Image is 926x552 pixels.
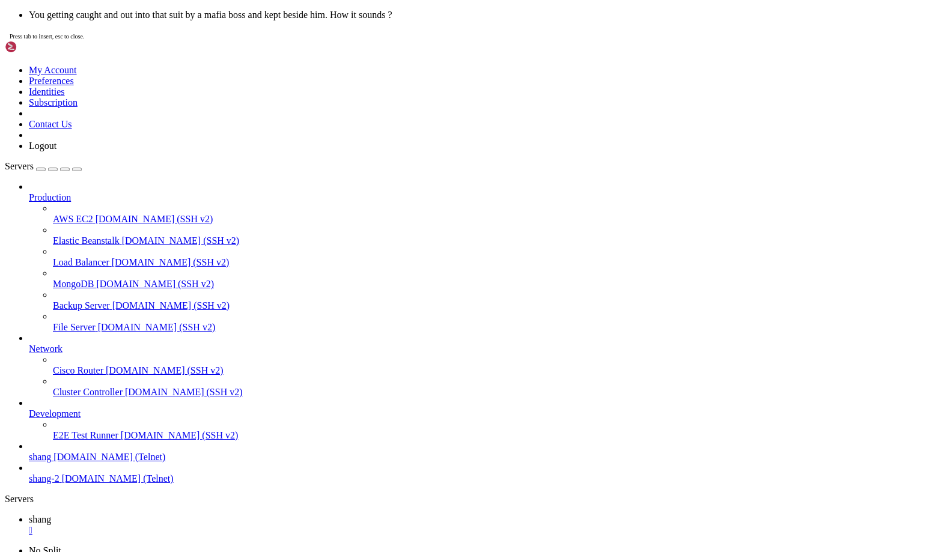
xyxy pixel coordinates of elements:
[53,311,921,333] li: File Server [DOMAIN_NAME] (SSH v2)
[29,333,921,398] li: Network
[53,300,921,311] a: Backup Server [DOMAIN_NAME] (SSH v2)
[112,300,230,311] span: [DOMAIN_NAME] (SSH v2)
[53,300,110,311] span: Backup Server
[5,185,770,194] x-row: ss comatose.
[53,322,921,333] a: File Server [DOMAIN_NAME] (SSH v2)
[96,214,213,224] span: [DOMAIN_NAME] (SSH v2)
[5,293,770,302] x-row: From afar, [PERSON_NAME] tends to focus a lot on my fetish interests, and particularly enjoys thi...
[5,158,770,167] x-row: new theme, so what you see now isn't necessarily what you have to get - I have lots of other fun ...
[53,257,921,268] a: Load Balancer [DOMAIN_NAME] (SSH v2)
[53,387,123,397] span: Cluster Controller
[5,482,770,491] x-row: p You [PERSON_NAME] pages: The suit might be a good one for a fighter to have worn, since it make...
[5,437,770,446] x-row: [PERSON_NAME] has connected.
[5,167,770,176] x-row: p Oh I would like to hear your new ideas also, butfor sandbox I have an idea. [PERSON_NAME] is a ...
[5,320,770,329] x-row: Rain arrives from the idle room, looking significantly less comatose.
[5,14,770,23] x-row: LookingFor
[5,113,770,122] x-row: From afar, [PERSON_NAME] mmms. Rubber fetish is a huge favourite of mine, along with clothing. I ...
[29,181,921,333] li: Production
[5,347,770,356] x-row: fia uses to get rid off people like [PERSON_NAME]. And you only accept it because it means more p...
[24,14,34,23] span: <<
[5,239,770,248] x-row: p From there what happens is up to you .
[53,452,165,462] span: [DOMAIN_NAME] (Telnet)
[98,322,216,332] span: [DOMAIN_NAME] (SSH v2)
[5,275,770,284] x-row: You paged [PERSON_NAME] with 'I am also working on her past. +info sybelle/past'
[53,225,921,246] li: Elastic Beanstalk [DOMAIN_NAME] (SSH v2)
[10,33,84,40] span: Press tab to insert, esc to close.
[125,387,243,397] span: [DOMAIN_NAME] (SSH v2)
[5,392,770,401] x-row: in full rubber suit even head and face glued to her skin turning her into a rubber toy without id...
[5,248,770,257] x-row: You paged [PERSON_NAME] with 'From there what happens is up to you .'
[53,419,921,441] li: E2E Test Runner [DOMAIN_NAME] (SSH v2)
[29,473,59,484] span: shang-2
[5,338,770,347] x-row: p :thinks "Maybe you are a maniac under ground doctor , who [PERSON_NAME] arrives from the idle r...
[5,149,770,158] x-row: From afar, [PERSON_NAME] particularly enjoys sandboxing, but I'll play grid too if people prefer!...
[53,354,921,376] li: Cisco Router [DOMAIN_NAME] (SSH v2)
[5,59,770,68] x-row: L35. [DEMOGRAPHIC_DATA]
[29,452,921,463] a: shang [DOMAIN_NAME] (Telnet)
[29,97,78,108] a: Subscription
[5,356,770,365] x-row: sts hardened rubber. Or Mafia [PERSON_NAME] her to be gone from world? Lock her in full rubber su...
[82,14,91,23] span: >>
[53,268,921,290] li: MongoDB [DOMAIN_NAME] (SSH v2)
[5,32,770,41] x-row: L12. [DEMOGRAPHIC_DATA]
[29,452,51,462] span: shang
[29,192,921,203] a: Production
[53,257,109,267] span: Load Balancer
[29,525,921,536] div: 
[29,65,77,75] a: My Account
[53,430,921,441] a: E2E Test Runner [DOMAIN_NAME] (SSH v2)
[5,446,770,455] x-row: [PERSON_NAME] passes through the IC portal and heads out onto the grid.
[5,212,770,221] x-row: You paged [PERSON_NAME] with 'Oh I would like to hear your new ideas also, butfor sandbox I have ...
[29,514,51,524] span: shang
[5,257,770,266] x-row: p I am also worFernando steps in the pub, searching for soulmates and traveling companions.
[29,86,65,97] a: Identities
[53,279,94,289] span: MongoDB
[5,374,770,383] x-row: Long distance to [PERSON_NAME]: [PERSON_NAME] thinks "Maybe you are a maniac under ground doctor ...
[5,401,770,410] x-row: p So many possibilities there.
[5,383,770,392] x-row: use it means more patients (toys) for you to test your new rubber toys. Like instead of casts har...
[53,214,93,224] span: AWS EC2
[5,140,770,149] x-row: You paged [PERSON_NAME] with 'Do you play on grid or sandbox also?'
[53,430,118,440] span: E2E Test Runner
[53,246,921,268] li: Load Balancer [DOMAIN_NAME] (SSH v2)
[5,203,770,212] x-row: wil turn back to rings.
[91,14,361,23] span: --------------------------------------------------------
[5,365,770,374] x-row: thout identity.
[5,161,34,171] span: Servers
[5,176,770,185] x-row: fighter who fights in illegal matches for money. One day after the match she is badly bruised Mik...
[5,104,770,113] x-row: [PERSON_NAME] has connected.
[53,214,921,225] a: AWS EC2 [DOMAIN_NAME] (SSH v2)
[29,408,921,419] a: Development
[5,161,82,171] a: Servers
[5,86,770,95] x-row: Such as?
[62,473,174,484] span: [DOMAIN_NAME] (Telnet)
[5,5,770,14] x-row: V24. Student
[5,455,770,464] x-row: From afar, [PERSON_NAME] giggles and goes for the opposite, generally - I like to wear the rubber...
[96,279,214,289] span: [DOMAIN_NAME] (SSH v2)
[29,119,72,129] a: Contact Us
[53,290,921,311] li: Backup Server [DOMAIN_NAME] (SSH v2)
[53,279,921,290] a: MongoDB [DOMAIN_NAME] (SSH v2)
[53,235,921,246] a: Elastic Beanstalk [DOMAIN_NAME] (SSH v2)
[121,430,239,440] span: [DOMAIN_NAME] (SSH v2)
[5,428,770,437] x-row: [PERSON_NAME] steps in the pub, searching for soulmates and traveling companions.
[53,235,120,246] span: Elastic Beanstalk
[5,221,770,230] x-row: day after the match she is badly bruised (even some bones might be broken if you like to put her ...
[29,441,921,463] li: shang [DOMAIN_NAME] (Telnet)
[5,419,770,428] x-row: [PERSON_NAME] arrives from the idle room, looking significantly less comatose.
[29,398,921,441] li: Development
[29,344,62,354] span: Network
[5,41,74,53] img: Shellngn
[122,235,240,246] span: [DOMAIN_NAME] (SSH v2)
[5,311,770,320] x-row: absolutely adore long tough rubber gloves, particularly the kind that go all the way up to the sh...
[53,387,921,398] a: Cluster Controller [DOMAIN_NAME] (SSH v2)
[112,257,230,267] span: [DOMAIN_NAME] (SSH v2)
[5,494,921,505] div: Servers
[29,463,921,484] li: shang-2 [DOMAIN_NAME] (Telnet)
[5,122,770,131] x-row: En-ara has disconnected.
[5,464,770,473] x-row: y much if another girl has been wearing them first, and I get to put them on and feel her warmth ...
[53,376,921,398] li: Cluster Controller [DOMAIN_NAME] (SSH v2)
[5,77,770,86] x-row: Game> Sybelle checked your kinks.
[5,14,24,23] span: ----
[5,41,770,50] x-row: L21. She-[DEMOGRAPHIC_DATA]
